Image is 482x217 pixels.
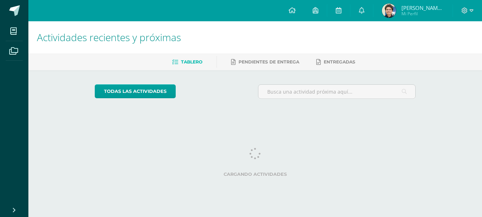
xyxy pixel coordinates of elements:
span: Pendientes de entrega [239,59,299,65]
span: Actividades recientes y próximas [37,30,181,44]
input: Busca una actividad próxima aquí... [258,85,416,99]
span: Entregadas [324,59,355,65]
label: Cargando actividades [95,172,416,177]
a: Tablero [172,56,202,68]
a: Pendientes de entrega [231,56,299,68]
span: [PERSON_NAME] [PERSON_NAME] [401,4,444,11]
span: Mi Perfil [401,11,444,17]
a: Entregadas [316,56,355,68]
span: Tablero [181,59,202,65]
a: todas las Actividades [95,84,176,98]
img: 8b54395d0a965ce839b636f663ee1b4e.png [382,4,396,18]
